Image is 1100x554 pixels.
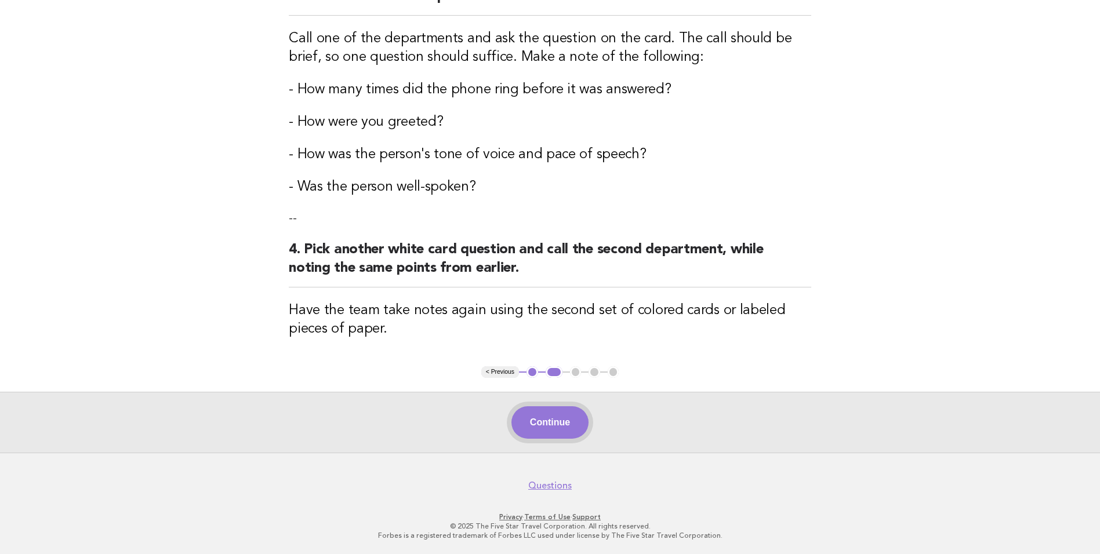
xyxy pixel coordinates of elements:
[289,113,811,132] h3: - How were you greeted?
[546,366,562,378] button: 2
[195,531,905,540] p: Forbes is a registered trademark of Forbes LLC used under license by The Five Star Travel Corpora...
[524,513,571,521] a: Terms of Use
[499,513,522,521] a: Privacy
[289,240,811,287] h2: 4. Pick another white card question and call the second department, while noting the same points ...
[511,406,589,439] button: Continue
[289,178,811,196] h3: - Was the person well-spoken?
[289,301,811,338] h3: Have the team take notes again using the second set of colored cards or labeled pieces of paper.
[527,366,538,378] button: 1
[572,513,601,521] a: Support
[289,30,811,67] h3: Call one of the departments and ask the question on the card. The call should be brief, so one qu...
[195,512,905,522] p: · ·
[289,145,811,164] h3: - How was the person's tone of voice and pace of speech?
[481,366,519,378] button: < Previous
[289,81,811,99] h3: - How many times did the phone ring before it was answered?
[289,210,811,227] p: --
[528,480,572,491] a: Questions
[195,522,905,531] p: © 2025 The Five Star Travel Corporation. All rights reserved.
